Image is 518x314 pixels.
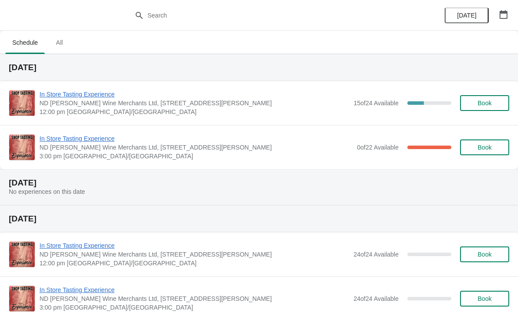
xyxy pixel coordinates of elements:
h2: [DATE] [9,178,509,187]
span: ND [PERSON_NAME] Wine Merchants Ltd, [STREET_ADDRESS][PERSON_NAME] [40,143,353,152]
span: 0 of 22 Available [357,144,399,151]
span: Book [478,100,492,107]
span: In Store Tasting Experience [40,285,349,294]
h2: [DATE] [9,63,509,72]
span: Book [478,295,492,302]
span: 24 of 24 Available [353,295,399,302]
h2: [DATE] [9,214,509,223]
span: 3:00 pm [GEOGRAPHIC_DATA]/[GEOGRAPHIC_DATA] [40,152,353,161]
span: In Store Tasting Experience [40,241,349,250]
img: In Store Tasting Experience | ND John Wine Merchants Ltd, 90 Walter Road, Swansea SA1 4QF, UK | 3... [9,286,35,311]
span: [DATE] [457,12,476,19]
img: In Store Tasting Experience | ND John Wine Merchants Ltd, 90 Walter Road, Swansea SA1 4QF, UK | 3... [9,135,35,160]
span: ND [PERSON_NAME] Wine Merchants Ltd, [STREET_ADDRESS][PERSON_NAME] [40,250,349,259]
button: Book [460,139,509,155]
span: In Store Tasting Experience [40,90,349,99]
span: ND [PERSON_NAME] Wine Merchants Ltd, [STREET_ADDRESS][PERSON_NAME] [40,294,349,303]
span: 3:00 pm [GEOGRAPHIC_DATA]/[GEOGRAPHIC_DATA] [40,303,349,312]
span: Book [478,144,492,151]
button: [DATE] [445,7,489,23]
span: 24 of 24 Available [353,251,399,258]
span: Book [478,251,492,258]
button: Book [460,95,509,111]
span: Schedule [5,35,45,50]
img: In Store Tasting Experience | ND John Wine Merchants Ltd, 90 Walter Road, Swansea SA1 4QF, UK | 1... [9,90,35,116]
span: 15 of 24 Available [353,100,399,107]
button: Book [460,246,509,262]
span: No experiences on this date [9,188,85,195]
span: 12:00 pm [GEOGRAPHIC_DATA]/[GEOGRAPHIC_DATA] [40,259,349,268]
span: ND [PERSON_NAME] Wine Merchants Ltd, [STREET_ADDRESS][PERSON_NAME] [40,99,349,107]
button: Book [460,291,509,307]
span: 12:00 pm [GEOGRAPHIC_DATA]/[GEOGRAPHIC_DATA] [40,107,349,116]
input: Search [147,7,388,23]
img: In Store Tasting Experience | ND John Wine Merchants Ltd, 90 Walter Road, Swansea SA1 4QF, UK | 1... [9,242,35,267]
span: All [48,35,70,50]
span: In Store Tasting Experience [40,134,353,143]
